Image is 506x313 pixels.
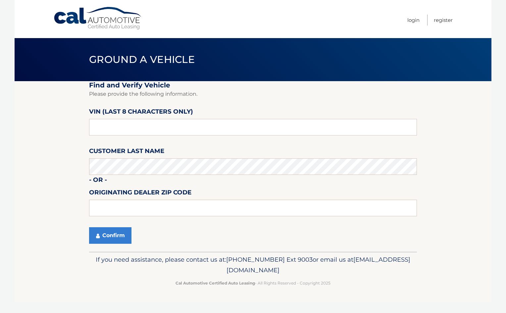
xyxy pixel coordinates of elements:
[89,107,193,119] label: VIN (last 8 characters only)
[93,254,413,276] p: If you need assistance, please contact us at: or email us at
[89,227,131,244] button: Confirm
[89,146,164,158] label: Customer Last Name
[176,281,255,286] strong: Cal Automotive Certified Auto Leasing
[89,53,195,66] span: Ground a Vehicle
[89,175,107,187] label: - or -
[407,15,420,26] a: Login
[226,256,313,263] span: [PHONE_NUMBER] Ext 9003
[89,81,417,89] h2: Find and Verify Vehicle
[89,187,191,200] label: Originating Dealer Zip Code
[93,280,413,287] p: - All Rights Reserved - Copyright 2025
[53,7,143,30] a: Cal Automotive
[434,15,453,26] a: Register
[89,89,417,99] p: Please provide the following information.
